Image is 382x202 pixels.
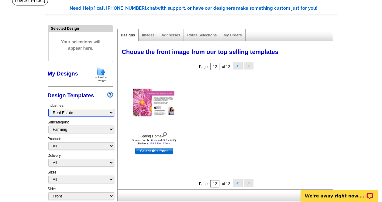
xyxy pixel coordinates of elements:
[122,49,279,55] span: Choose the front image from our top selling templates
[121,139,188,145] div: Shown: Jumbo Postcard (5.5 x 8.5") Delivery:
[48,93,94,99] a: Design Templates
[107,92,113,98] img: design-wizard-help-icon.png
[48,136,113,153] div: Product:
[121,33,135,37] a: Designs
[133,89,175,116] img: Spring Home
[187,33,217,37] a: Route Selections
[48,120,113,136] div: Subcategory:
[233,179,243,187] button: <
[162,131,167,137] img: view design details
[135,148,173,154] a: use this design
[121,131,188,139] div: Spring Home
[162,33,180,37] a: Addresses
[149,142,170,145] a: USPS First Class
[93,67,109,82] img: upload-design
[70,5,337,12] div: Need Help? call [PHONE_NUMBER], with support, or have our designers make something custom just fo...
[244,179,253,187] button: >
[48,170,113,186] div: Sizes:
[49,25,113,31] div: Selected Design
[48,186,113,200] div: Side:
[48,100,113,120] div: Industries:
[142,33,154,37] a: Images
[222,65,230,69] span: of 12
[244,62,253,69] button: >
[53,33,108,58] span: Your selections will appear here.
[199,182,208,186] span: Page
[222,182,230,186] span: of 12
[48,153,113,170] div: Delivery:
[233,62,243,69] button: <
[224,33,242,37] a: My Orders
[199,65,208,69] span: Page
[48,71,78,77] a: My Designs
[297,183,382,202] iframe: LiveChat chat widget
[147,5,157,11] span: chat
